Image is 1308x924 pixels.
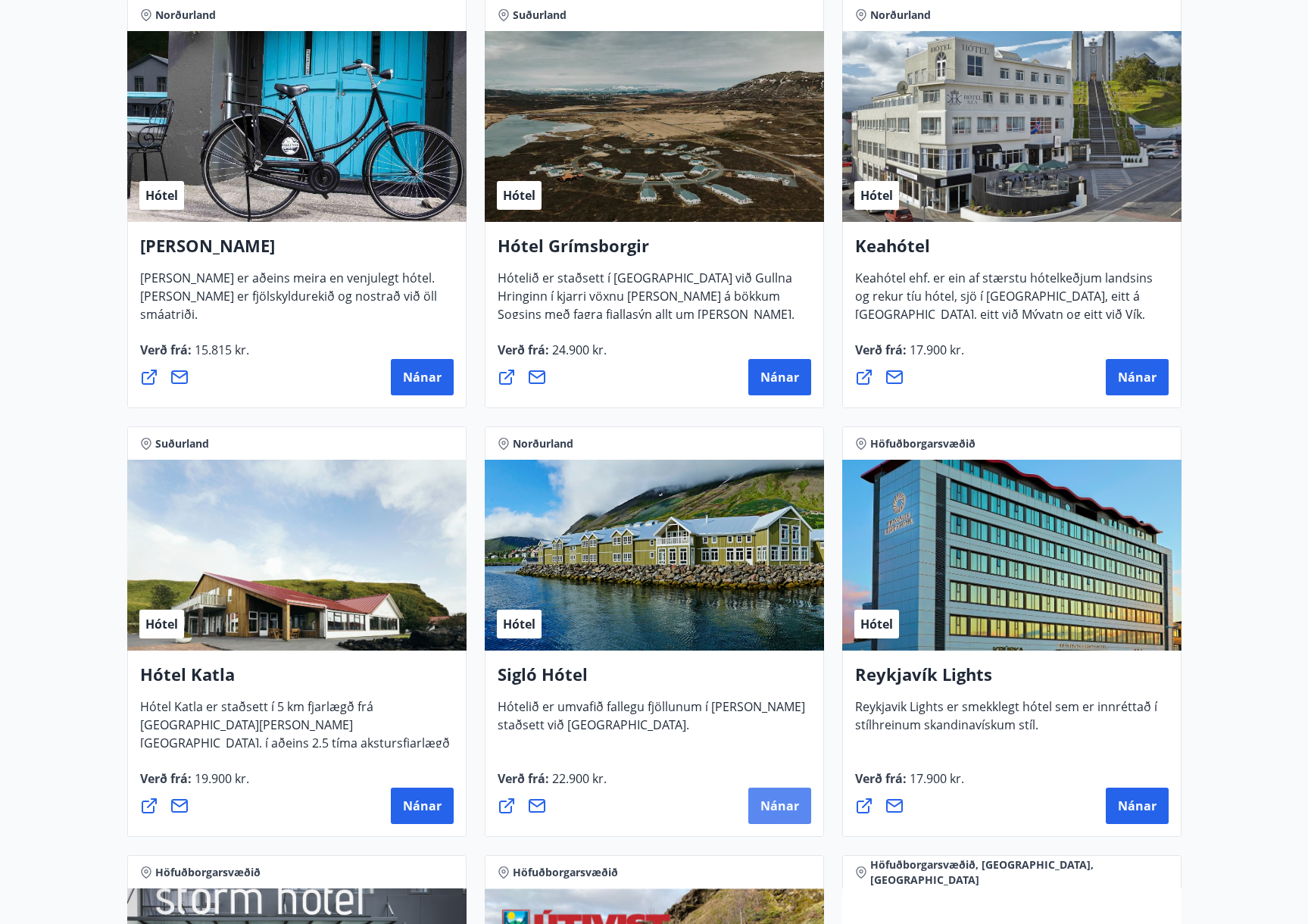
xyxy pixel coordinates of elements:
[870,436,976,451] span: Höfuðborgarsvæðið
[403,369,442,386] span: Nánar
[748,359,811,395] button: Nánar
[498,770,607,799] span: Verð frá :
[391,788,454,824] button: Nánar
[549,770,607,787] span: 22.900 kr.
[855,270,1153,371] span: Keahótel ehf. er ein af stærstu hótelkeðjum landsins og rekur tíu hótel, sjö í [GEOGRAPHIC_DATA],...
[1106,359,1169,395] button: Nánar
[192,342,249,358] span: 15.815 kr.
[140,342,249,370] span: Verð frá :
[855,342,964,370] span: Verð frá :
[391,359,454,395] button: Nánar
[748,788,811,824] button: Nánar
[140,234,454,269] h4: [PERSON_NAME]
[503,187,535,204] span: Hótel
[1106,788,1169,824] button: Nánar
[140,770,249,799] span: Verð frá :
[498,342,607,370] span: Verð frá :
[155,8,216,23] span: Norðurland
[860,187,893,204] span: Hótel
[1118,798,1157,814] span: Nánar
[140,270,437,335] span: [PERSON_NAME] er aðeins meira en venjulegt hótel. [PERSON_NAME] er fjölskyldurekið og nostrað við...
[855,698,1157,745] span: Reykjavik Lights er smekklegt hótel sem er innréttað í stílhreinum skandinavískum stíl.
[403,798,442,814] span: Nánar
[760,798,799,814] span: Nánar
[145,616,178,632] span: Hótel
[855,234,1169,269] h4: Keahótel
[760,369,799,386] span: Nánar
[498,270,794,371] span: Hótelið er staðsett í [GEOGRAPHIC_DATA] við Gullna Hringinn í kjarri vöxnu [PERSON_NAME] á bökkum...
[513,8,567,23] span: Suðurland
[140,663,454,698] h4: Hótel Katla
[549,342,607,358] span: 24.900 kr.
[513,865,618,880] span: Höfuðborgarsvæðið
[907,770,964,787] span: 17.900 kr.
[498,698,805,745] span: Hótelið er umvafið fallegu fjöllunum í [PERSON_NAME] staðsett við [GEOGRAPHIC_DATA].
[870,8,931,23] span: Norðurland
[140,698,450,782] span: Hótel Katla er staðsett í 5 km fjarlægð frá [GEOGRAPHIC_DATA][PERSON_NAME][GEOGRAPHIC_DATA], í að...
[503,616,535,632] span: Hótel
[870,857,1169,888] span: Höfuðborgarsvæðið, [GEOGRAPHIC_DATA], [GEOGRAPHIC_DATA]
[498,234,811,269] h4: Hótel Grímsborgir
[155,436,209,451] span: Suðurland
[907,342,964,358] span: 17.900 kr.
[145,187,178,204] span: Hótel
[1118,369,1157,386] span: Nánar
[513,436,573,451] span: Norðurland
[155,865,261,880] span: Höfuðborgarsvæðið
[860,616,893,632] span: Hótel
[192,770,249,787] span: 19.900 kr.
[498,663,811,698] h4: Sigló Hótel
[855,663,1169,698] h4: Reykjavík Lights
[855,770,964,799] span: Verð frá :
